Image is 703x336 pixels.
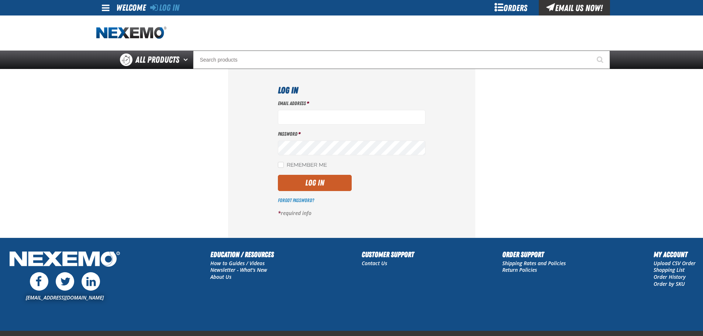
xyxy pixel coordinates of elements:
[7,249,122,271] img: Nexemo Logo
[278,84,425,97] h1: Log In
[278,162,284,168] input: Remember Me
[362,260,387,267] a: Contact Us
[654,273,686,280] a: Order History
[278,131,425,138] label: Password
[210,260,265,267] a: How to Guides / Videos
[502,266,537,273] a: Return Policies
[654,249,696,260] h2: My Account
[654,266,685,273] a: Shopping List
[278,100,425,107] label: Email Address
[210,249,274,260] h2: Education / Resources
[502,249,566,260] h2: Order Support
[135,53,179,66] span: All Products
[210,273,231,280] a: About Us
[278,210,425,217] p: required info
[181,51,193,69] button: Open All Products pages
[210,266,267,273] a: Newsletter - What's New
[26,294,104,301] a: [EMAIL_ADDRESS][DOMAIN_NAME]
[278,162,327,169] label: Remember Me
[502,260,566,267] a: Shipping Rates and Policies
[592,51,610,69] button: Start Searching
[278,175,352,191] button: Log In
[278,197,314,203] a: Forgot Password?
[193,51,610,69] input: Search
[654,280,685,287] a: Order by SKU
[362,249,414,260] h2: Customer Support
[150,3,179,13] a: Log In
[654,260,696,267] a: Upload CSV Order
[96,27,166,39] a: Home
[96,27,166,39] img: Nexemo logo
